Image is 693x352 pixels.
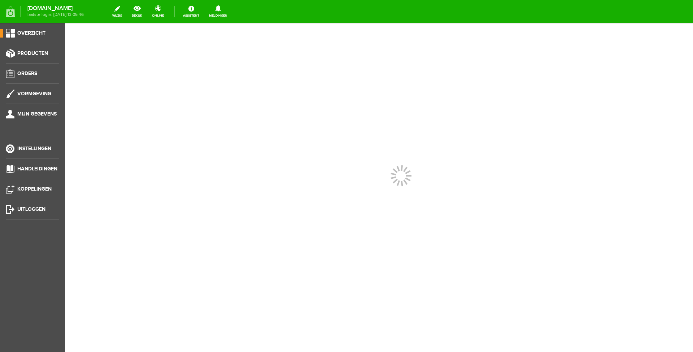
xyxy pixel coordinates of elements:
a: Meldingen [205,4,232,19]
span: Vormgeving [17,91,51,97]
a: Assistent [179,4,204,19]
strong: [DOMAIN_NAME] [27,6,84,10]
span: Handleidingen [17,166,57,172]
span: Koppelingen [17,186,52,192]
span: Producten [17,50,48,56]
span: Instellingen [17,145,51,152]
span: Mijn gegevens [17,111,57,117]
span: Uitloggen [17,206,45,212]
span: Orders [17,70,37,77]
a: wijzig [108,4,126,19]
span: laatste login: [DATE] 13:05:46 [27,13,84,17]
span: Overzicht [17,30,45,36]
a: online [148,4,168,19]
a: bekijk [127,4,147,19]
